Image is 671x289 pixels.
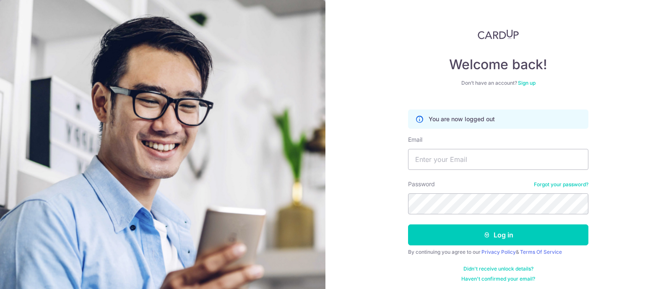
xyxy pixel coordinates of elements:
a: Haven't confirmed your email? [461,276,535,282]
div: By continuing you agree to our & [408,249,588,255]
a: Privacy Policy [481,249,516,255]
img: CardUp Logo [478,29,519,39]
a: Terms Of Service [520,249,562,255]
label: Password [408,180,435,188]
div: Don’t have an account? [408,80,588,86]
a: Forgot your password? [534,181,588,188]
a: Sign up [518,80,536,86]
button: Log in [408,224,588,245]
p: You are now logged out [429,115,495,123]
h4: Welcome back! [408,56,588,73]
label: Email [408,135,422,144]
a: Didn't receive unlock details? [463,266,533,272]
input: Enter your Email [408,149,588,170]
